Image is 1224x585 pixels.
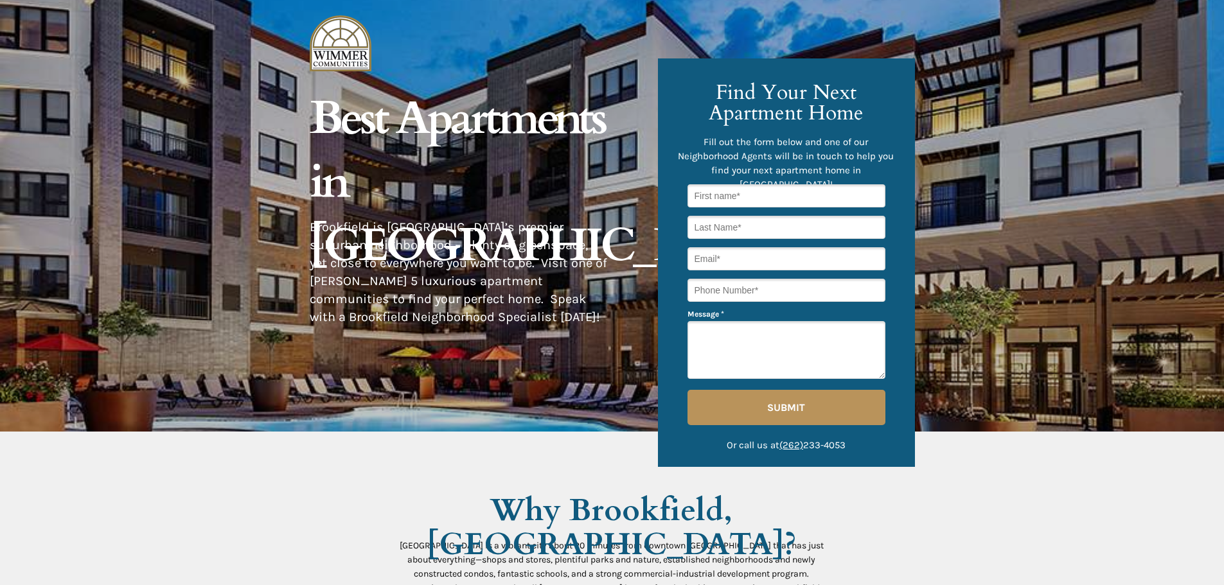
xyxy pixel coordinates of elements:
[687,390,885,425] button: SUBMIT
[727,439,846,451] span: Or call us at 233-4053
[427,489,797,565] span: Why Brookfield, [GEOGRAPHIC_DATA]?
[310,87,788,277] span: Best Apartments in [GEOGRAPHIC_DATA]
[709,78,864,127] span: Find Your Next Apartment Home
[687,247,885,270] input: Email*
[687,216,885,239] input: Last Name*
[687,184,885,207] input: First name*
[687,279,885,302] input: Phone Number*
[687,401,885,414] span: SUBMIT
[779,439,803,451] a: (262)
[687,310,724,319] span: Message *
[678,136,894,190] span: Fill out the form below and one of our Neighborhood Agents will be in touch to help you find your...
